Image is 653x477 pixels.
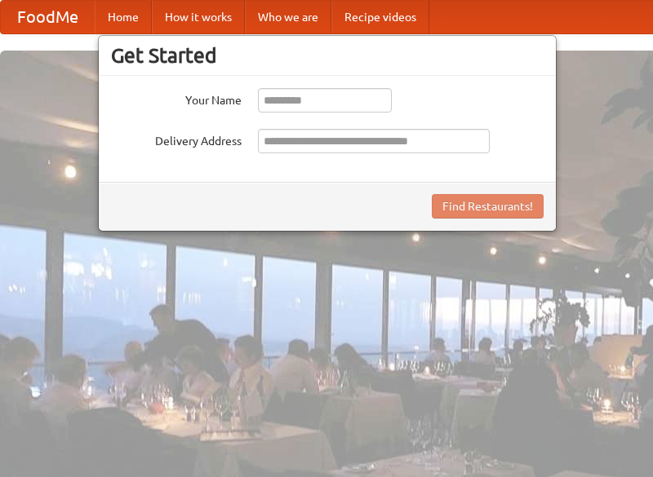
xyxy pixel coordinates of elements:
label: Delivery Address [111,129,242,149]
a: Home [95,1,152,33]
a: FoodMe [1,1,95,33]
button: Find Restaurants! [432,194,544,219]
h3: Get Started [111,43,544,68]
a: Who we are [245,1,331,33]
a: Recipe videos [331,1,429,33]
label: Your Name [111,88,242,108]
a: How it works [152,1,245,33]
